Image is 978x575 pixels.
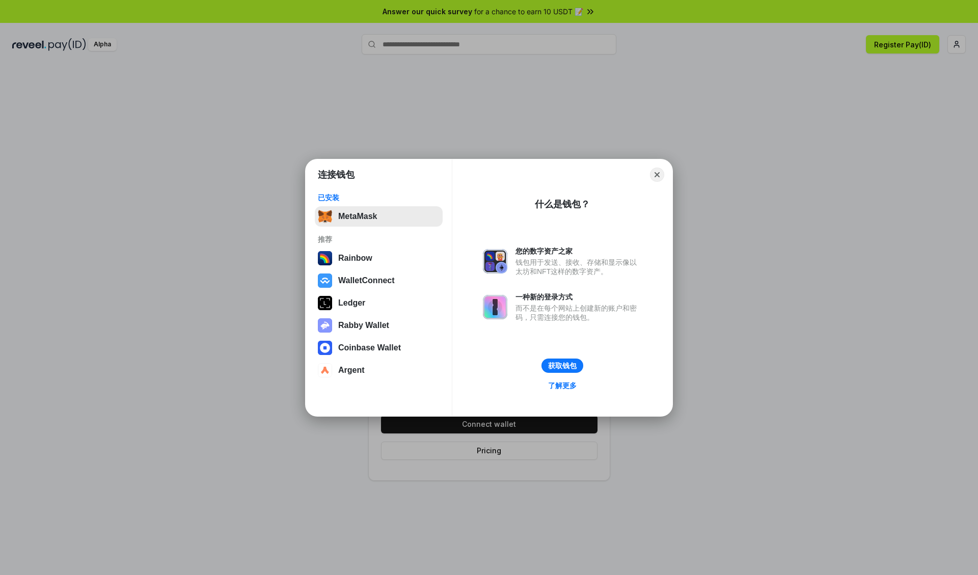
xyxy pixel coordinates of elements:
[515,304,642,322] div: 而不是在每个网站上创建新的账户和密码，只需连接您的钱包。
[650,168,664,182] button: Close
[515,247,642,256] div: 您的数字资产之家
[542,379,583,392] a: 了解更多
[338,254,372,263] div: Rainbow
[315,338,443,358] button: Coinbase Wallet
[318,235,440,244] div: 推荐
[318,169,355,181] h1: 连接钱包
[318,193,440,202] div: 已安装
[318,209,332,224] img: svg+xml,%3Csvg%20fill%3D%22none%22%20height%3D%2233%22%20viewBox%3D%220%200%2035%2033%22%20width%...
[318,363,332,377] img: svg+xml,%3Csvg%20width%3D%2228%22%20height%3D%2228%22%20viewBox%3D%220%200%2028%2028%22%20fill%3D...
[515,258,642,276] div: 钱包用于发送、接收、存储和显示像以太坊和NFT这样的数字资产。
[338,276,395,285] div: WalletConnect
[541,359,583,373] button: 获取钱包
[318,318,332,333] img: svg+xml,%3Csvg%20xmlns%3D%22http%3A%2F%2Fwww.w3.org%2F2000%2Fsvg%22%20fill%3D%22none%22%20viewBox...
[315,270,443,291] button: WalletConnect
[338,298,365,308] div: Ledger
[548,361,577,370] div: 获取钱包
[515,292,642,302] div: 一种新的登录方式
[315,360,443,380] button: Argent
[315,206,443,227] button: MetaMask
[318,273,332,288] img: svg+xml,%3Csvg%20width%3D%2228%22%20height%3D%2228%22%20viewBox%3D%220%200%2028%2028%22%20fill%3D...
[318,296,332,310] img: svg+xml,%3Csvg%20xmlns%3D%22http%3A%2F%2Fwww.w3.org%2F2000%2Fsvg%22%20width%3D%2228%22%20height%3...
[318,341,332,355] img: svg+xml,%3Csvg%20width%3D%2228%22%20height%3D%2228%22%20viewBox%3D%220%200%2028%2028%22%20fill%3D...
[338,343,401,352] div: Coinbase Wallet
[338,212,377,221] div: MetaMask
[535,198,590,210] div: 什么是钱包？
[483,295,507,319] img: svg+xml,%3Csvg%20xmlns%3D%22http%3A%2F%2Fwww.w3.org%2F2000%2Fsvg%22%20fill%3D%22none%22%20viewBox...
[315,293,443,313] button: Ledger
[315,248,443,268] button: Rainbow
[315,315,443,336] button: Rabby Wallet
[548,381,577,390] div: 了解更多
[338,366,365,375] div: Argent
[483,249,507,273] img: svg+xml,%3Csvg%20xmlns%3D%22http%3A%2F%2Fwww.w3.org%2F2000%2Fsvg%22%20fill%3D%22none%22%20viewBox...
[318,251,332,265] img: svg+xml,%3Csvg%20width%3D%22120%22%20height%3D%22120%22%20viewBox%3D%220%200%20120%20120%22%20fil...
[338,321,389,330] div: Rabby Wallet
